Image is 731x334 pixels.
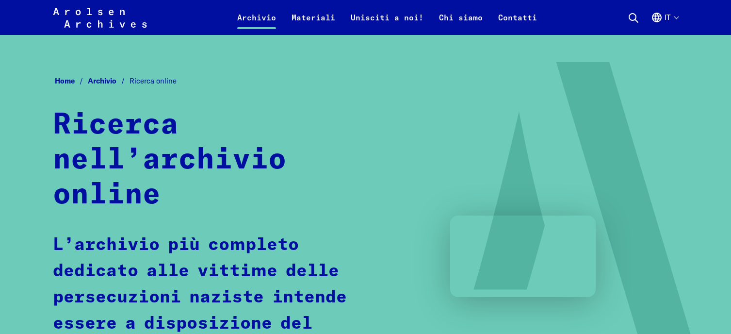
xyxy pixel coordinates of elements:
a: Chi siamo [431,12,490,35]
button: Italiano, selezione lingua [651,12,678,35]
a: Contatti [490,12,545,35]
nav: Primaria [229,6,545,29]
nav: Breadcrumb [53,74,678,89]
span: Ricerca online [130,76,177,85]
a: Archivio [88,76,130,85]
a: Archivio [229,12,284,35]
a: Home [55,76,88,85]
a: Materiali [284,12,343,35]
a: Unisciti a noi! [343,12,431,35]
strong: Ricerca nell’archivio online [53,111,286,210]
